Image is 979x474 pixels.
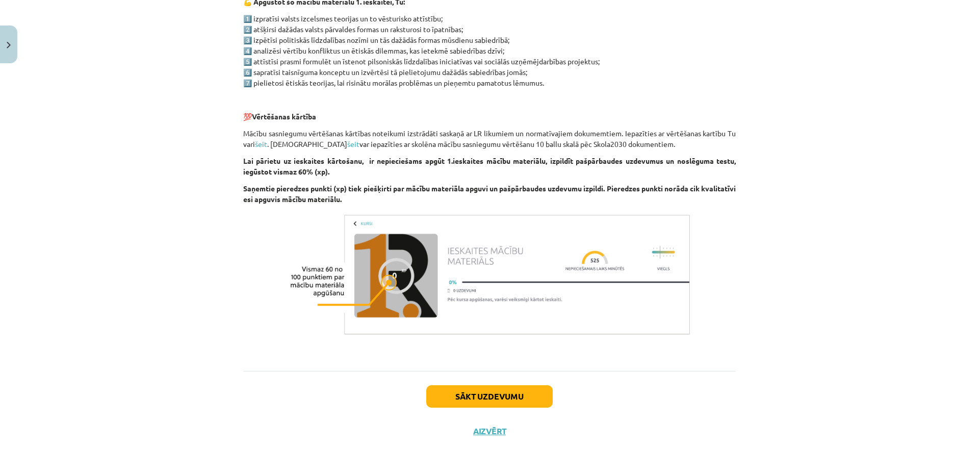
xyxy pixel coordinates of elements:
[243,13,736,88] p: 1️⃣ izpratīsi valsts izcelsmes teorijas un to vēsturisko attīstību; 2️⃣ atšķirsi dažādas valsts p...
[470,426,509,436] button: Aizvērt
[347,139,359,148] a: šeit
[252,112,316,121] strong: Vērtēšanas kārtība
[426,385,553,408] button: Sākt uzdevumu
[243,156,736,176] strong: Lai pārietu uz ieskaites kārtošanu, ir nepieciešams apgūt 1.ieskaites mācību materiālu, izpildīt ...
[255,139,267,148] a: šeit
[7,42,11,48] img: icon-close-lesson-0947bae3869378f0d4975bcd49f059093ad1ed9edebbc8119c70593378902aed.svg
[243,184,736,204] strong: Saņemtie pieredzes punkti (xp) tiek piešķirti par mācību materiāla apguvi un pašpārbaudes uzdevum...
[243,111,736,122] p: 💯
[243,128,736,149] p: Mācību sasniegumu vērtēšanas kārtības noteikumi izstrādāti saskaņā ar LR likumiem un normatīvajie...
